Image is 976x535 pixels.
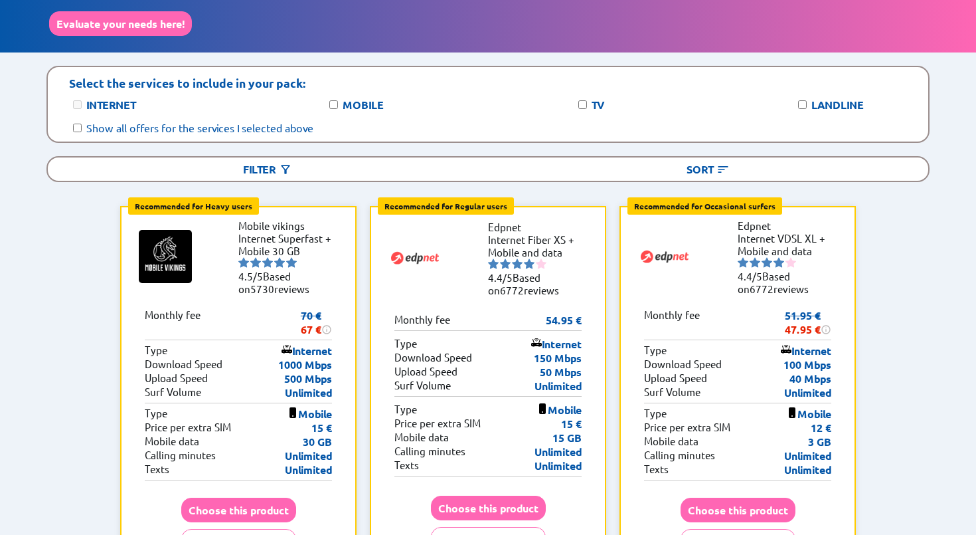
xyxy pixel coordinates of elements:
[282,344,292,355] img: icon of internet
[512,259,523,269] img: starnr3
[250,257,261,268] img: starnr2
[592,98,604,112] label: TV
[303,435,332,449] p: 30 GB
[644,308,700,336] p: Monthly fee
[681,504,795,516] a: Choose this product
[781,344,831,358] p: Internet
[384,201,507,211] b: Recommended for Regular users
[48,158,488,181] div: Filter
[262,257,273,268] img: starnr3
[552,431,582,445] p: 15 GB
[536,259,546,269] img: starnr5
[644,372,707,385] p: Upload Speed
[145,435,199,449] p: Mobile data
[808,435,831,449] p: 3 GB
[145,358,222,372] p: Download Speed
[394,445,465,459] p: Calling minutes
[285,385,332,399] p: Unlimited
[784,385,831,399] p: Unlimited
[500,259,511,269] img: starnr2
[181,498,296,522] button: Choose this product
[49,11,192,36] button: Evaluate your needs here!
[750,282,773,295] span: 6772
[644,435,698,449] p: Mobile data
[282,344,332,358] p: Internet
[537,403,548,414] img: icon of mobile
[431,502,546,514] a: Choose this product
[534,459,582,473] p: Unlimited
[738,270,762,282] span: 4.4/5
[531,337,582,351] p: Internet
[540,365,582,379] p: 50 Mbps
[534,351,582,365] p: 150 Mbps
[394,417,481,431] p: Price per extra SIM
[394,351,472,365] p: Download Speed
[644,421,730,435] p: Price per extra SIM
[644,344,667,358] p: Type
[762,257,772,268] img: starnr3
[279,163,292,176] img: Button open the filtering menu
[773,257,784,268] img: starnr4
[789,372,831,385] p: 40 Mbps
[784,449,831,463] p: Unlimited
[784,463,831,477] p: Unlimited
[287,407,298,418] img: icon of mobile
[534,379,582,393] p: Unlimited
[394,431,449,445] p: Mobile data
[238,257,249,268] img: starnr1
[738,257,748,268] img: starnr1
[145,385,201,399] p: Surf Volume
[274,257,285,268] img: starnr4
[86,98,135,112] label: Internet
[135,201,252,211] b: Recommended for Heavy users
[284,372,332,385] p: 500 Mbps
[644,449,715,463] p: Calling minutes
[781,344,791,355] img: icon of internet
[69,75,305,90] p: Select the services to include in your pack:
[783,358,831,372] p: 100 Mbps
[738,270,837,295] li: Based on reviews
[181,504,296,516] a: Choose this product
[644,385,700,399] p: Surf Volume
[561,417,582,431] p: 15 €
[394,379,451,393] p: Surf Volume
[811,421,831,435] p: 12 €
[500,284,524,296] span: 6772
[431,496,546,520] button: Choose this product
[644,463,669,477] p: Texts
[388,231,442,284] img: Logo of Edpnet
[644,358,722,372] p: Download Speed
[488,271,513,284] span: 4.4/5
[321,324,332,335] img: information
[394,459,419,473] p: Texts
[785,308,821,322] s: 51.95 €
[285,449,332,463] p: Unlimited
[238,219,338,232] li: Mobile vikings
[738,232,837,257] li: Internet VDSL XL + Mobile and data
[524,259,534,269] img: starnr4
[821,324,831,335] img: information
[488,259,499,269] img: starnr1
[145,308,201,336] p: Monthly fee
[145,463,169,477] p: Texts
[644,407,667,421] p: Type
[145,344,167,358] p: Type
[301,322,332,336] div: 67 €
[681,498,795,522] button: Choose this product
[250,282,274,295] span: 5730
[488,271,588,296] li: Based on reviews
[145,372,208,385] p: Upload Speed
[287,407,332,421] p: Mobile
[638,230,691,283] img: Logo of Edpnet
[394,403,417,417] p: Type
[145,407,167,421] p: Type
[394,313,450,327] p: Monthly fee
[238,270,263,282] span: 4.5/5
[488,233,588,259] li: Internet Fiber XS + Mobile and data
[634,201,775,211] b: Recommended for Occasional surfers
[238,232,338,257] li: Internet Superfast + Mobile 30 GB
[738,219,837,232] li: Edpnet
[750,257,760,268] img: starnr2
[787,407,797,418] img: icon of mobile
[238,270,338,295] li: Based on reviews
